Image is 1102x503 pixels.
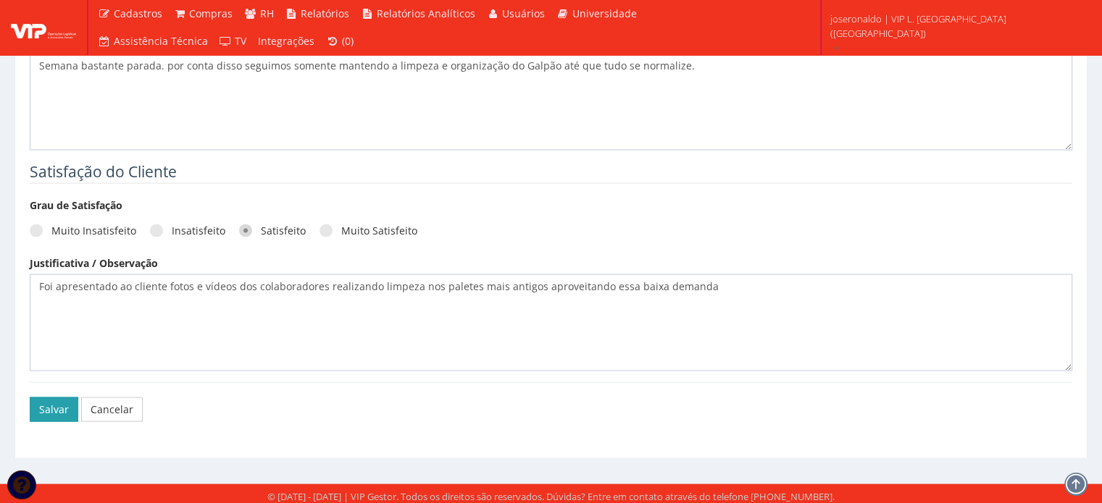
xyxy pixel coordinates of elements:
[30,274,1072,371] textarea: Foi apresentado ao cliente fotos e vídeos dos colaboradores realizando limpeza nos paletes mais a...
[30,198,122,213] label: Grau de Satisfação
[150,224,225,238] label: Insatisfeito
[92,28,214,55] a: Assistência Técnica
[830,12,1083,41] span: joseronaldo | VIP L. [GEOGRAPHIC_DATA] ([GEOGRAPHIC_DATA])
[572,7,637,20] span: Universidade
[235,34,246,48] span: TV
[30,256,158,271] label: Justificativa / Observação
[30,54,1072,151] textarea: Semana bastante parada. por conta disso seguimos somente mantendo a limpeza e organização do Galp...
[342,34,354,48] span: (0)
[214,28,253,55] a: TV
[252,28,320,55] a: Integrações
[239,224,306,238] label: Satisfeito
[377,7,475,20] span: Relatórios Analíticos
[11,17,76,38] img: logo
[30,161,1072,184] legend: Satisfação do Cliente
[81,397,143,422] a: Cancelar
[320,224,417,238] label: Muito Satisfeito
[258,34,314,48] span: Integrações
[30,224,136,238] label: Muito Insatisfeito
[30,397,78,422] button: Salvar
[114,34,208,48] span: Assistência Técnica
[301,7,349,20] span: Relatórios
[114,7,162,20] span: Cadastros
[260,7,274,20] span: RH
[502,7,545,20] span: Usuários
[320,28,359,55] a: (0)
[189,7,233,20] span: Compras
